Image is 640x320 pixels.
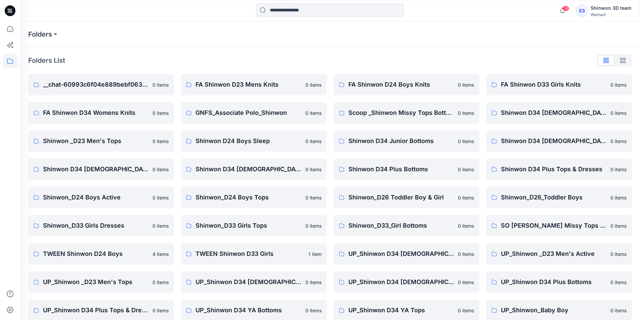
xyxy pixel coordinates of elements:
[576,5,588,17] div: S3
[43,193,148,202] p: Shinwon_D24 Boys Active
[610,279,627,286] p: 0 items
[153,138,169,145] p: 0 items
[348,193,454,202] p: Shinwon_D26 Toddler Boy & Girl
[334,243,479,265] a: UP_Shinwon D34 [DEMOGRAPHIC_DATA] Knit Tops0 items
[610,81,627,88] p: 0 items
[501,221,606,230] p: SO [PERSON_NAME] Missy Tops Bottom Dress
[334,74,479,95] a: FA Shinwon D24 Boys Knits0 items
[28,102,174,124] a: FA Shinwon D34 Womens Knits0 items
[305,109,322,117] p: 0 items
[610,194,627,201] p: 0 items
[196,108,301,118] p: GNFS_Associate Polo_Shinwon
[28,130,174,152] a: Shinwon _D23 Men's Tops0 items
[43,80,148,89] p: __chat-60993c6f04e889bebf063f2c-61143f21d7cdd7a6bb478b50
[458,166,474,173] p: 0 items
[28,55,65,65] p: Folders List
[348,165,454,174] p: Shinwon D34 Plus Bottoms
[458,109,474,117] p: 0 items
[181,187,327,208] a: Shinwon_D24 Boys Tops0 items
[334,102,479,124] a: Scoop _Shinwon Missy Tops Bottoms Dress0 items
[196,193,301,202] p: Shinwon_D24 Boys Tops
[196,165,301,174] p: Shinwon D34 [DEMOGRAPHIC_DATA] Dresses
[501,108,606,118] p: Shinwon D34 [DEMOGRAPHIC_DATA] Knit Tops
[153,81,169,88] p: 0 items
[334,158,479,180] a: Shinwon D34 Plus Bottoms0 items
[308,250,322,258] p: 1 item
[334,187,479,208] a: Shinwon_D26 Toddler Boy & Girl0 items
[486,187,632,208] a: Shinwon_D26_Toddler Boys0 items
[196,249,304,259] p: TWEEN Shinwon D33 Girls
[458,279,474,286] p: 0 items
[486,130,632,152] a: Shinwon D34 [DEMOGRAPHIC_DATA] Active0 items
[153,194,169,201] p: 0 items
[181,130,327,152] a: Shinwon D24 Boys Sleep0 items
[181,158,327,180] a: Shinwon D34 [DEMOGRAPHIC_DATA] Dresses0 items
[153,166,169,173] p: 0 items
[348,108,454,118] p: Scoop _Shinwon Missy Tops Bottoms Dress
[348,249,454,259] p: UP_Shinwon D34 [DEMOGRAPHIC_DATA] Knit Tops
[591,12,632,17] div: Walmart
[501,165,606,174] p: Shinwon D34 Plus Tops & Dresses
[486,243,632,265] a: UP_Shinwon _D23 Men's Active0 items
[486,215,632,236] a: SO [PERSON_NAME] Missy Tops Bottom Dress0 items
[28,271,174,293] a: UP_Shinwon _D23 Men's Tops0 items
[501,306,606,315] p: UP_Shinwon_Baby Boy
[196,221,301,230] p: Shinwon_D33 Girls Tops
[28,74,174,95] a: __chat-60993c6f04e889bebf063f2c-61143f21d7cdd7a6bb478b500 items
[610,222,627,229] p: 0 items
[501,193,606,202] p: Shinwon_D26_Toddler Boys
[501,277,606,287] p: UP_Shinwon D34 Plus Bottoms
[562,6,569,11] span: 36
[610,250,627,258] p: 0 items
[610,166,627,173] p: 0 items
[591,4,632,12] div: Shinwon 3D team
[305,222,322,229] p: 0 items
[153,109,169,117] p: 0 items
[196,306,301,315] p: UP_Shinwon D34 YA Bottoms
[153,250,169,258] p: 4 items
[348,277,454,287] p: UP_Shinwon D34 [DEMOGRAPHIC_DATA] Dresses
[153,279,169,286] p: 0 items
[348,306,454,315] p: UP_Shinwon D34 YA Tops
[28,187,174,208] a: Shinwon_D24 Boys Active0 items
[43,165,148,174] p: Shinwon D34 [DEMOGRAPHIC_DATA] Bottoms
[501,136,606,146] p: Shinwon D34 [DEMOGRAPHIC_DATA] Active
[181,102,327,124] a: GNFS_Associate Polo_Shinwon0 items
[153,307,169,314] p: 0 items
[43,136,148,146] p: Shinwon _D23 Men's Tops
[305,307,322,314] p: 0 items
[458,307,474,314] p: 0 items
[181,243,327,265] a: TWEEN Shinwon D33 Girls1 item
[348,136,454,146] p: Shinwon D34 Junior Bottoms
[181,74,327,95] a: FA Shinwon D23 Mens Knits0 items
[305,194,322,201] p: 0 items
[305,81,322,88] p: 0 items
[501,249,606,259] p: UP_Shinwon _D23 Men's Active
[43,108,148,118] p: FA Shinwon D34 Womens Knits
[486,74,632,95] a: FA Shinwon D33 Girls Knits0 items
[181,215,327,236] a: Shinwon_D33 Girls Tops0 items
[28,243,174,265] a: TWEEN Shinwon D24 Boys4 items
[348,80,454,89] p: FA Shinwon D24 Boys Knits
[458,250,474,258] p: 0 items
[196,80,301,89] p: FA Shinwon D23 Mens Knits
[28,30,52,39] p: Folders
[305,138,322,145] p: 0 items
[43,306,148,315] p: UP_Shinwon D34 Plus Tops & Dresses
[28,158,174,180] a: Shinwon D34 [DEMOGRAPHIC_DATA] Bottoms0 items
[348,221,454,230] p: Shinwon_D33_Girl Bottoms
[43,277,148,287] p: UP_Shinwon _D23 Men's Tops
[458,222,474,229] p: 0 items
[196,136,301,146] p: Shinwon D24 Boys Sleep
[196,277,301,287] p: UP_Shinwon D34 [DEMOGRAPHIC_DATA] Bottoms
[486,158,632,180] a: Shinwon D34 Plus Tops & Dresses0 items
[610,109,627,117] p: 0 items
[501,80,606,89] p: FA Shinwon D33 Girls Knits
[43,221,148,230] p: Shinwon_D33 Girls Dresses
[486,102,632,124] a: Shinwon D34 [DEMOGRAPHIC_DATA] Knit Tops0 items
[458,81,474,88] p: 0 items
[43,249,148,259] p: TWEEN Shinwon D24 Boys
[153,222,169,229] p: 0 items
[305,166,322,173] p: 0 items
[181,271,327,293] a: UP_Shinwon D34 [DEMOGRAPHIC_DATA] Bottoms0 items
